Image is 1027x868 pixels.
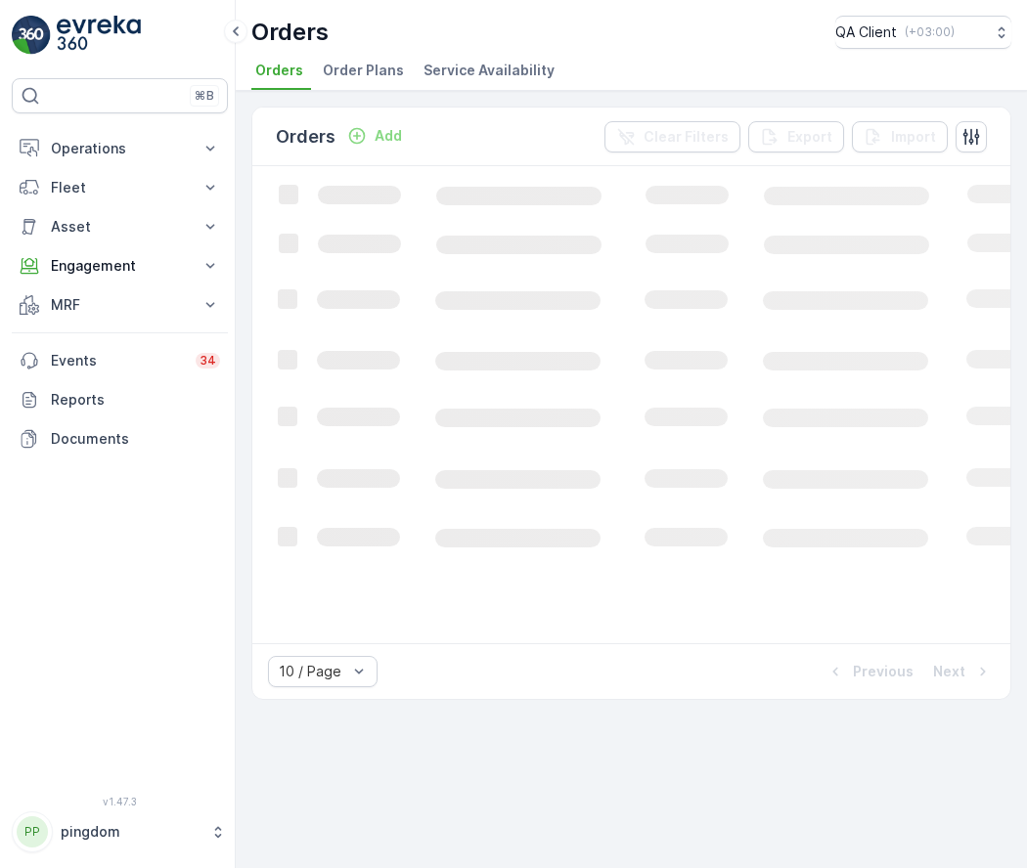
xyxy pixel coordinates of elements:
button: Operations [12,129,228,168]
img: logo [12,16,51,55]
button: Export [748,121,844,152]
p: Documents [51,429,220,449]
button: PPpingdom [12,811,228,852]
p: Add [375,126,402,146]
button: QA Client(+03:00) [835,16,1011,49]
p: Asset [51,217,189,237]
p: Fleet [51,178,189,197]
p: Orders [276,123,335,151]
button: Previous [824,660,915,683]
p: 34 [200,353,216,369]
button: MRF [12,285,228,325]
span: v 1.47.3 [12,796,228,807]
p: Reports [51,390,220,410]
p: Events [51,351,184,370]
div: PP [17,816,48,847]
p: MRF [51,295,189,315]
p: Clear Filters [644,127,729,147]
p: Previous [853,662,914,681]
p: Export [787,127,832,147]
p: ⌘B [195,88,214,104]
a: Reports [12,380,228,419]
p: QA Client [835,22,897,42]
img: logo_light-DOdMpM7g.png [57,16,141,55]
button: Add [339,124,410,148]
button: Import [852,121,948,152]
span: Service Availability [424,61,555,80]
a: Events34 [12,341,228,380]
p: Operations [51,139,189,158]
p: Next [933,662,965,681]
p: Orders [251,17,329,48]
button: Engagement [12,246,228,285]
button: Clear Filters [604,121,740,152]
p: ( +03:00 ) [905,24,955,40]
button: Asset [12,207,228,246]
p: pingdom [61,822,201,842]
span: Orders [255,61,303,80]
button: Next [931,660,995,683]
span: Order Plans [323,61,404,80]
a: Documents [12,419,228,458]
p: Import [891,127,936,147]
p: Engagement [51,256,189,276]
button: Fleet [12,168,228,207]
